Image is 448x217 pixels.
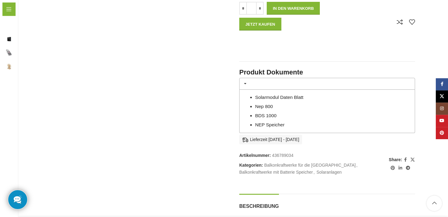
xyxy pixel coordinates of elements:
[255,104,273,109] a: Nep 800
[239,153,271,158] span: Artikelnummer:
[238,34,325,51] iframe: Sicherer Rahmen für schnelle Bezahlvorgänge
[356,162,357,168] span: ,
[402,156,409,164] a: Facebook Social Link
[389,156,402,163] span: Share:
[239,163,263,168] span: Kategorien:
[404,164,412,172] a: Telegram Social Link
[239,18,281,31] button: Jetzt kaufen
[247,2,256,15] input: Produktmenge
[409,156,417,164] a: X Social Link
[436,127,448,139] a: Pinterest Social Link
[239,203,279,209] span: Beschreibung
[427,196,442,211] a: Scroll to top button
[436,90,448,103] a: X Social Link
[267,2,320,15] button: In den Warenkorb
[239,68,415,77] h3: Produkt Dokumente
[436,115,448,127] a: YouTube Social Link
[255,95,303,100] a: Solarmodul Daten Blatt
[239,135,302,144] div: Lieferzeit [DATE] - [DATE]
[436,78,448,90] a: Facebook Social Link
[272,153,293,158] span: 436789034
[264,163,356,168] a: Balkonkraftwerke für die [GEOGRAPHIC_DATA]
[239,170,313,175] a: Balkonkraftwerke mit Batterie Speicher
[436,103,448,115] a: Instagram Social Link
[316,170,342,175] a: Solaranlagen
[313,169,315,175] span: ,
[397,164,404,172] a: LinkedIn Social Link
[255,122,284,127] a: NEP Speicher
[389,164,397,172] a: Pinterest Social Link
[255,113,276,118] a: BDS 1000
